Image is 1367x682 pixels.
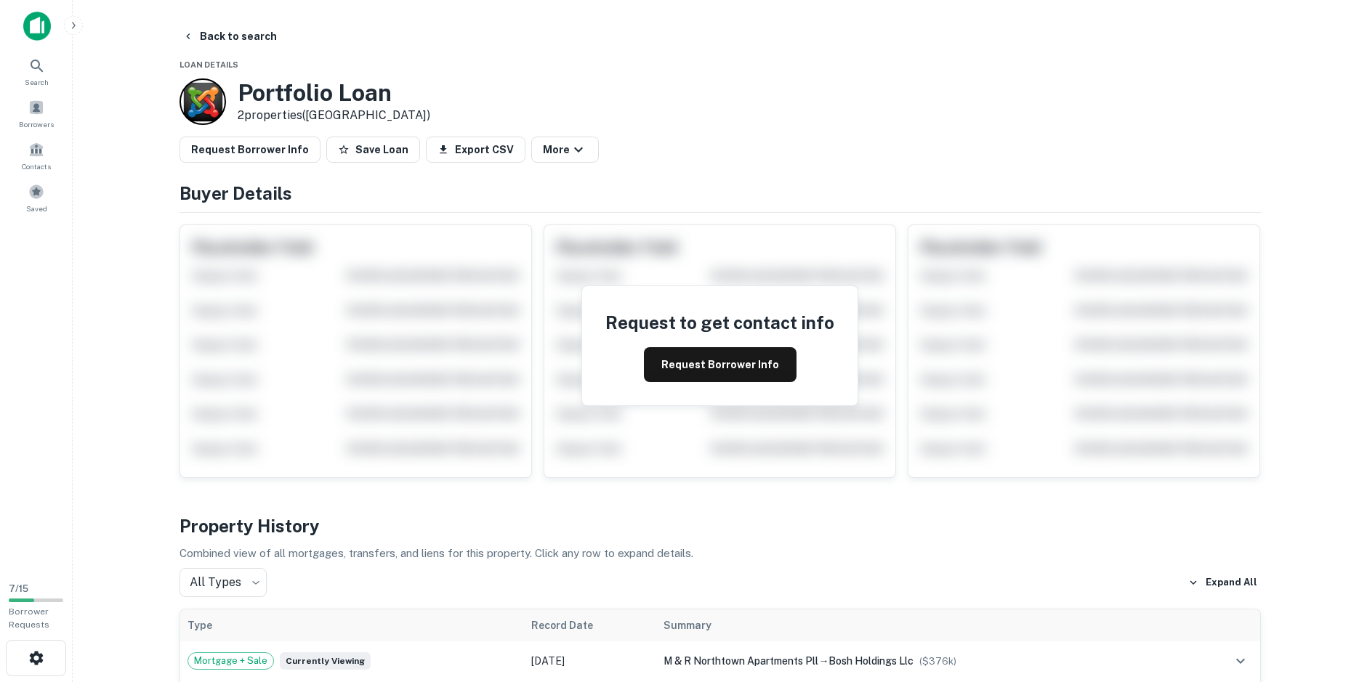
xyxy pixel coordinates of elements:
[180,60,238,69] span: Loan Details
[188,654,273,668] span: Mortgage + Sale
[4,178,68,217] a: Saved
[180,137,320,163] button: Request Borrower Info
[605,309,834,336] h4: Request to get contact info
[656,609,1191,641] th: Summary
[180,609,524,641] th: Type
[180,545,1261,562] p: Combined view of all mortgages, transfers, and liens for this property. Click any row to expand d...
[828,655,914,667] span: bosh holdings llc
[426,137,525,163] button: Export CSV
[22,161,51,172] span: Contacts
[531,137,599,163] button: More
[1228,649,1253,673] button: expand row
[280,652,371,670] span: Currently viewing
[644,347,797,382] button: Request Borrower Info
[25,76,49,88] span: Search
[19,118,54,130] span: Borrowers
[1294,566,1367,636] iframe: Chat Widget
[238,107,430,124] p: 2 properties ([GEOGRAPHIC_DATA])
[664,653,1184,669] div: →
[4,94,68,133] a: Borrowers
[524,609,657,641] th: Record Date
[326,137,420,163] button: Save Loan
[664,655,818,667] span: m & r northtown apartments pll
[9,583,28,594] span: 7 / 15
[919,656,956,667] span: ($ 376k )
[180,568,267,597] div: All Types
[4,136,68,175] a: Contacts
[180,180,1261,206] h4: Buyer Details
[4,52,68,91] a: Search
[238,79,430,107] h3: Portfolio Loan
[1185,572,1261,593] button: Expand All
[26,203,47,214] span: Saved
[180,513,1261,539] h4: Property History
[23,12,51,41] img: capitalize-icon.png
[9,606,49,630] span: Borrower Requests
[177,23,283,49] button: Back to search
[524,641,657,681] td: [DATE]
